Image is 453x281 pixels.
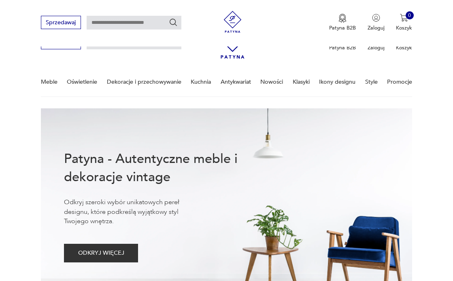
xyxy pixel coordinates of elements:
a: Dekoracje i przechowywanie [107,68,181,96]
img: Ikonka użytkownika [372,14,380,22]
a: Promocje [387,68,412,96]
img: Patyna - sklep z meblami i dekoracjami vintage [219,11,246,33]
p: Koszyk [396,24,412,32]
div: 0 [406,11,414,19]
a: ODKRYJ WIĘCEJ [64,251,138,256]
a: Kuchnia [191,68,211,96]
p: Zaloguj [368,44,385,51]
a: Ikony designu [319,68,355,96]
p: Odkryj szeroki wybór unikatowych pereł designu, które podkreślą wyjątkowy styl Twojego wnętrza. [64,198,202,226]
img: Ikona koszyka [400,14,408,22]
p: Zaloguj [368,24,385,32]
button: ODKRYJ WIĘCEJ [64,244,138,262]
button: Zaloguj [368,14,385,32]
p: Patyna B2B [329,44,356,51]
p: Koszyk [396,44,412,51]
button: 0Koszyk [396,14,412,32]
button: Szukaj [169,18,178,27]
button: Sprzedawaj [41,16,81,29]
button: Patyna B2B [329,14,356,32]
a: Style [365,68,378,96]
a: Sprzedawaj [41,21,81,25]
p: Patyna B2B [329,24,356,32]
a: Nowości [260,68,283,96]
a: Klasyki [293,68,310,96]
a: Ikona medaluPatyna B2B [329,14,356,32]
a: Meble [41,68,57,96]
a: Antykwariat [221,68,251,96]
a: Oświetlenie [67,68,97,96]
img: Ikona medalu [338,14,347,23]
h1: Patyna - Autentyczne meble i dekoracje vintage [64,150,261,186]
